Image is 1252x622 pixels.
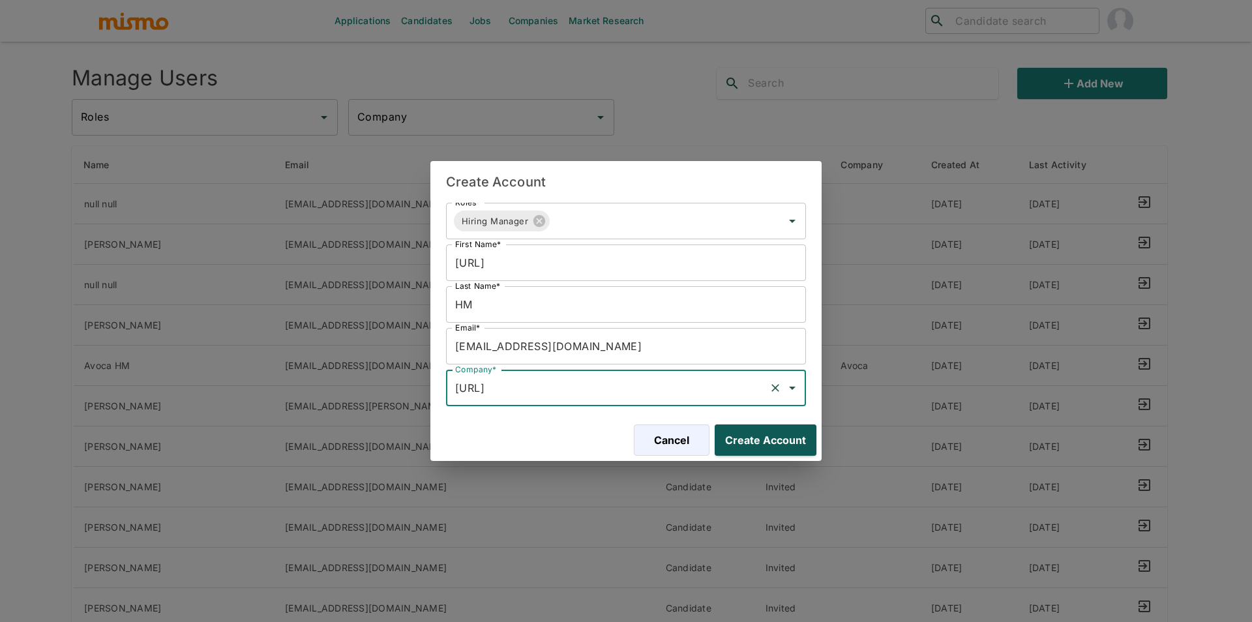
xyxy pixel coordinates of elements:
button: Open [783,212,801,230]
button: Cancel [634,424,709,456]
label: Company* [455,364,496,375]
label: Last Name* [455,280,500,291]
label: Roles* [455,197,481,208]
button: Open [783,379,801,397]
button: Clear [766,379,784,397]
label: First Name* [455,239,501,250]
label: Email* [455,322,481,333]
span: Hiring Manager [454,214,536,229]
button: Create Account [715,424,816,456]
div: Hiring Manager [454,211,550,231]
h2: Create Account [430,161,822,203]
